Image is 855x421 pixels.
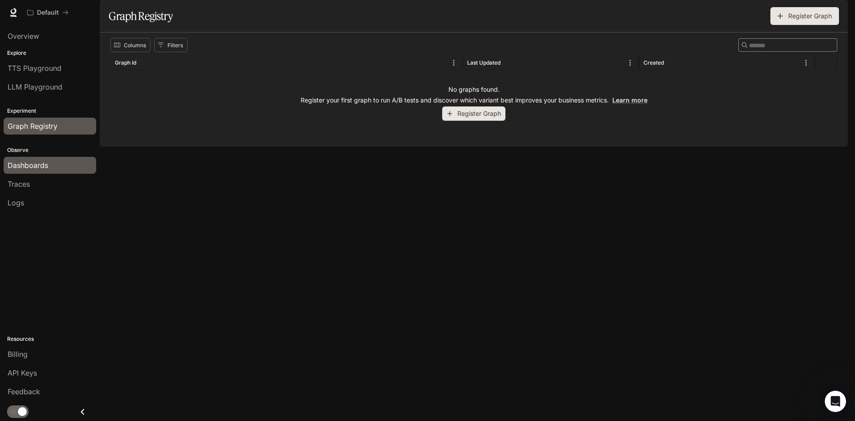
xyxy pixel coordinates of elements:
[501,56,515,69] button: Sort
[115,59,136,66] div: Graph Id
[23,4,73,21] button: All workspaces
[37,9,59,16] p: Default
[738,38,837,52] div: Search
[623,56,637,69] button: Menu
[448,85,500,94] p: No graphs found.
[154,38,187,52] button: Show filters
[799,56,813,69] button: Menu
[301,96,647,105] p: Register your first graph to run A/B tests and discover which variant best improves your business...
[442,106,505,121] button: Register Graph
[770,7,839,25] button: Register Graph
[612,96,647,104] a: Learn more
[665,56,678,69] button: Sort
[109,7,173,25] h1: Graph Registry
[110,38,151,52] button: Select columns
[643,59,664,66] div: Created
[447,56,460,69] button: Menu
[825,391,846,412] iframe: Intercom live chat
[467,59,501,66] div: Last Updated
[137,56,151,69] button: Sort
